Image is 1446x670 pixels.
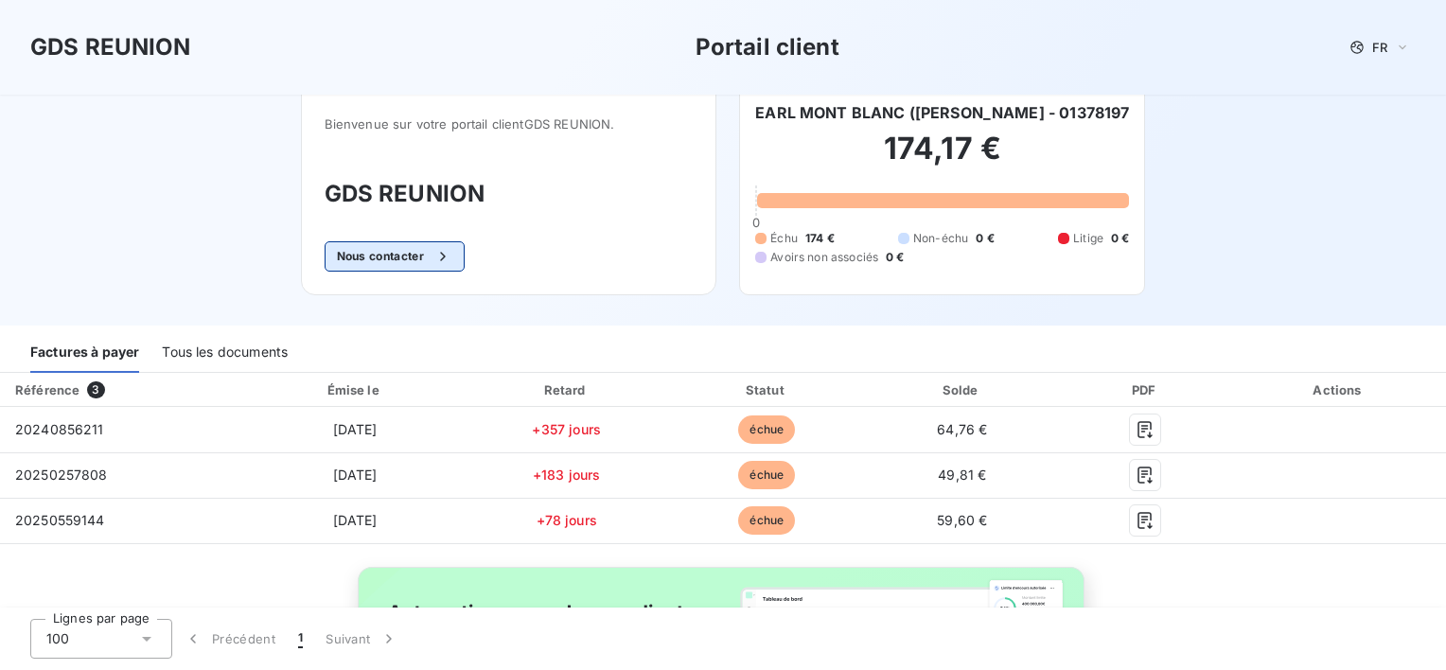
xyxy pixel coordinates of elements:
span: Litige [1073,230,1103,247]
span: 174 € [805,230,835,247]
h3: GDS REUNION [30,30,191,64]
span: Échu [770,230,798,247]
div: Émise le [249,380,462,399]
span: 3 [87,381,104,398]
h2: 174,17 € [755,130,1129,186]
span: 0 € [1111,230,1129,247]
span: [DATE] [333,512,378,528]
span: 49,81 € [938,467,986,483]
span: Non-échu [913,230,968,247]
div: Actions [1236,380,1442,399]
span: [DATE] [333,467,378,483]
div: Factures à payer [30,333,139,373]
div: Tous les documents [162,333,288,373]
span: +357 jours [532,421,601,437]
span: 0 € [886,249,904,266]
div: Référence [15,382,79,397]
span: 59,60 € [937,512,987,528]
span: 20250257808 [15,467,108,483]
span: 20240856211 [15,421,104,437]
button: 1 [287,619,314,659]
div: Solde [870,380,1055,399]
button: Précédent [172,619,287,659]
span: +183 jours [533,467,601,483]
span: 0 [752,215,760,230]
span: +78 jours [537,512,597,528]
span: 1 [298,629,303,648]
h3: Portail client [696,30,839,64]
span: 64,76 € [937,421,987,437]
span: FR [1372,40,1387,55]
div: Retard [469,380,664,399]
span: Bienvenue sur votre portail client GDS REUNION . [325,116,694,132]
span: Avoirs non associés [770,249,878,266]
span: 100 [46,629,69,648]
div: PDF [1063,380,1228,399]
div: Statut [672,380,862,399]
span: échue [738,461,795,489]
span: échue [738,415,795,444]
h3: GDS REUNION [325,177,694,211]
button: Suivant [314,619,410,659]
span: 20250559144 [15,512,105,528]
h6: EARL MONT BLANC ([PERSON_NAME] - 01378197 [755,101,1129,124]
button: Nous contacter [325,241,465,272]
span: 0 € [976,230,994,247]
span: [DATE] [333,421,378,437]
span: échue [738,506,795,535]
